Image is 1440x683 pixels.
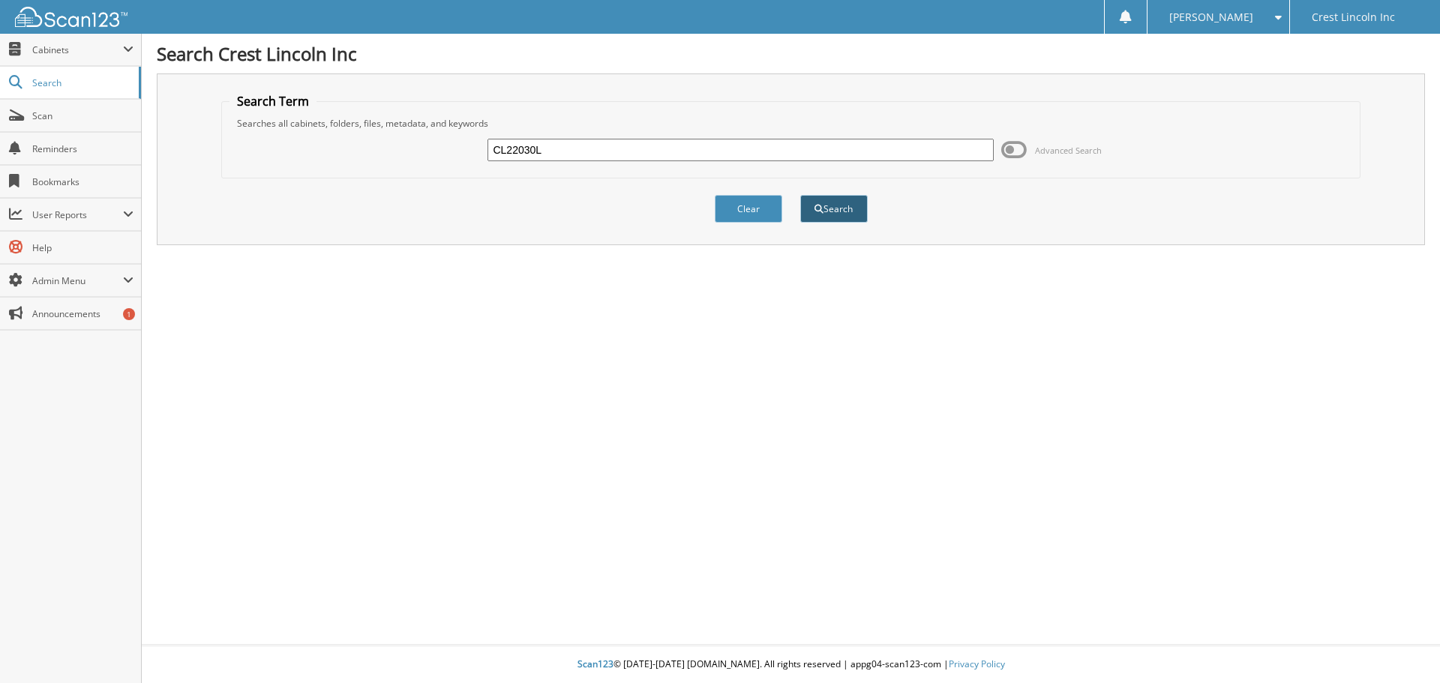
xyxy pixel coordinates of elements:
span: User Reports [32,208,123,221]
span: Help [32,241,133,254]
span: Cabinets [32,43,123,56]
button: Search [800,195,868,223]
div: Searches all cabinets, folders, files, metadata, and keywords [229,117,1353,130]
span: Search [32,76,131,89]
span: [PERSON_NAME] [1169,13,1253,22]
img: scan123-logo-white.svg [15,7,127,27]
span: Bookmarks [32,175,133,188]
span: Announcements [32,307,133,320]
div: © [DATE]-[DATE] [DOMAIN_NAME]. All rights reserved | appg04-scan123-com | [142,646,1440,683]
span: Crest Lincoln Inc [1312,13,1395,22]
h1: Search Crest Lincoln Inc [157,41,1425,66]
span: Scan [32,109,133,122]
span: Advanced Search [1035,145,1102,156]
button: Clear [715,195,782,223]
span: Admin Menu [32,274,123,287]
a: Privacy Policy [949,658,1005,670]
div: 1 [123,308,135,320]
span: Reminders [32,142,133,155]
span: Scan123 [577,658,613,670]
legend: Search Term [229,93,316,109]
